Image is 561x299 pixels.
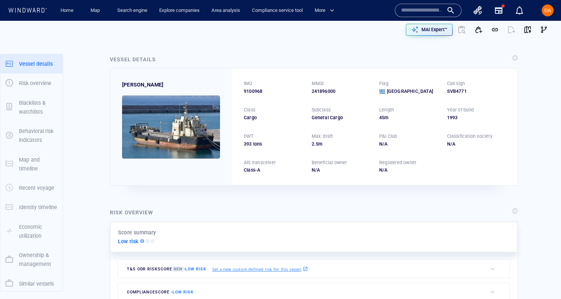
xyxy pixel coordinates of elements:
p: Behavioral risk indicators [19,127,58,145]
a: Map [88,4,105,17]
div: 241896000 [312,88,371,95]
p: Length [379,107,394,113]
p: Ownership & management [19,251,58,269]
p: Identity timeline [19,203,57,212]
p: Set a new custom defined risk for this vessel [212,266,301,272]
p: Recent voyage [19,183,54,192]
a: Identity timeline [0,204,63,211]
p: Vessel details [19,59,53,68]
button: Map [85,4,108,17]
a: Behavioral risk indicators [0,132,63,139]
p: Flag [379,80,388,87]
button: Recent voyage [0,178,63,198]
p: AIS transceiver [244,159,276,166]
span: compliance score - [127,290,194,295]
button: View on map [519,22,536,38]
button: DA [540,3,555,18]
span: N/A [379,167,388,173]
p: Score summary [118,228,156,237]
img: 66720e56672d4d0538ab14c9_0 [122,95,220,159]
p: Similar vessels [19,279,54,288]
a: Map and timeline [0,160,63,167]
span: 2 [312,141,314,147]
p: MMSI [312,80,324,87]
button: Vessel details [0,54,63,74]
button: Home [55,4,79,17]
span: N/A [312,167,320,173]
p: Map and timeline [19,155,58,173]
p: Classification society [447,133,492,140]
span: m [318,141,322,147]
a: Recent voyage [0,184,63,191]
span: 9100968 [244,88,262,95]
div: Cargo [244,114,303,121]
a: Area analysis [209,4,243,17]
a: Similar vessels [0,280,63,287]
div: [PERSON_NAME] [122,80,164,89]
a: Set a new custom defined risk for this vessel [212,265,308,273]
div: 1993 [447,114,506,121]
div: Notification center [515,6,524,15]
div: General Cargo [312,114,371,121]
a: Home [58,4,76,17]
a: Risk overview [0,79,63,87]
p: P&I Club [379,133,397,140]
span: DA [544,7,551,13]
p: Call sign [447,80,465,87]
span: . [314,141,316,147]
p: Risk overview [19,79,51,88]
div: SVB4771 [447,88,506,95]
button: Behavioral risk indicators [0,121,63,150]
div: Risk overview [110,208,153,217]
p: Class [244,107,255,113]
div: N/A [447,141,506,147]
p: Low risk [118,237,139,246]
button: Risk overview [0,74,63,93]
button: Visual Link Analysis [536,22,552,38]
span: NIKI [122,80,164,89]
iframe: Chat [529,266,555,293]
a: Ownership & management [0,256,63,263]
span: More [315,6,334,15]
p: Subclass [312,107,331,113]
button: More [312,4,341,17]
p: Blacklists & watchlists [19,98,58,117]
p: IMO [244,80,253,87]
div: N/A [379,141,438,147]
a: Search engine [114,4,150,17]
span: T&S ODR risk score - [127,266,206,272]
span: Class-A [244,167,260,173]
div: 393 tons [244,141,303,147]
a: Economic utilization [0,227,63,234]
p: Economic utilization [19,222,58,241]
a: Blacklists & watchlists [0,103,63,110]
button: MAI Expert™ [406,24,453,36]
a: Compliance service tool [249,4,306,17]
div: Vessel details [110,55,156,64]
a: Vessel details [0,60,63,67]
button: Add to vessel list [470,22,487,38]
p: Max. draft [312,133,333,140]
p: DWT [244,133,254,140]
button: Get link [487,22,503,38]
button: Identity timeline [0,198,63,217]
p: MAI Expert™ [421,26,447,33]
span: Low risk [173,290,193,295]
button: Ownership & management [0,246,63,274]
span: [GEOGRAPHIC_DATA] [387,88,433,95]
button: Blacklists & watchlists [0,93,63,122]
button: Map and timeline [0,150,63,179]
p: Registered owner [379,159,416,166]
span: 45 [379,115,384,120]
button: Economic utilization [0,217,63,246]
p: Beneficial owner [312,159,347,166]
button: Similar vessels [0,274,63,293]
span: m [384,115,388,120]
span: 5 [316,141,318,147]
a: Explore companies [156,4,203,17]
p: Year of build [447,107,474,113]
